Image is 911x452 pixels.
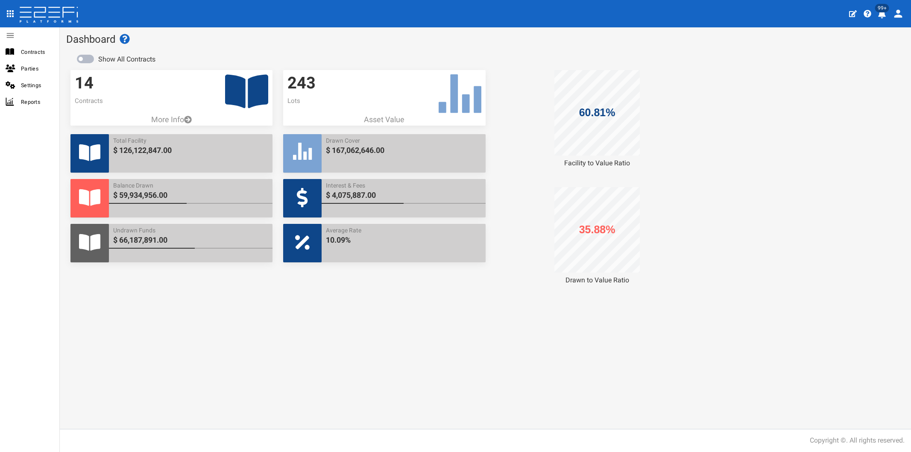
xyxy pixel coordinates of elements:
[287,74,481,92] h3: 243
[326,136,481,145] span: Drawn Cover
[326,145,481,156] span: $ 167,062,646.00
[75,74,268,92] h3: 14
[113,235,268,246] span: $ 66,187,891.00
[21,47,53,57] span: Contracts
[113,190,268,201] span: $ 59,934,956.00
[113,136,268,145] span: Total Facility
[21,97,53,107] span: Reports
[70,114,272,125] a: More Info
[21,64,53,73] span: Parties
[496,158,698,168] div: Facility to Value Ratio
[326,181,481,190] span: Interest & Fees
[21,80,53,90] span: Settings
[113,226,268,235] span: Undrawn Funds
[287,97,481,106] p: Lots
[326,235,481,246] span: 10.09%
[283,114,485,125] p: Asset Value
[66,34,905,45] h1: Dashboard
[113,181,268,190] span: Balance Drawn
[496,276,698,285] div: Drawn to Value Ratio
[98,55,155,65] label: Show All Contracts
[75,97,268,106] p: Contracts
[113,145,268,156] span: $ 126,122,847.00
[810,436,905,446] div: Copyright ©. All rights reserved.
[326,190,481,201] span: $ 4,075,887.00
[326,226,481,235] span: Average Rate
